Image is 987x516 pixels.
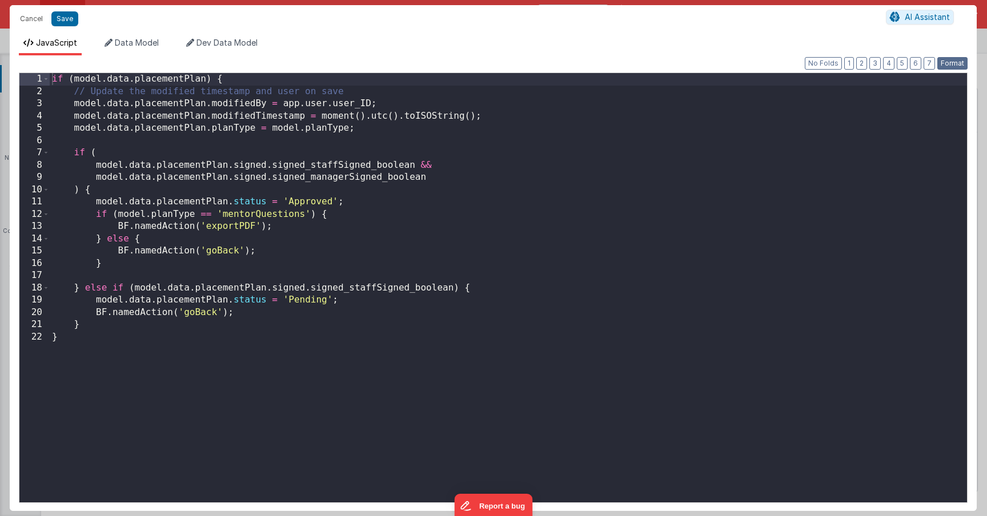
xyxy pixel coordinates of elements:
div: 19 [19,294,50,307]
button: 7 [924,57,935,70]
div: 6 [19,135,50,147]
div: 15 [19,245,50,257]
div: 16 [19,257,50,270]
div: 12 [19,208,50,221]
div: 11 [19,196,50,208]
button: Save [51,11,78,26]
div: 5 [19,122,50,135]
span: AI Assistant [905,12,950,22]
button: No Folds [805,57,842,70]
div: 14 [19,233,50,245]
div: 9 [19,171,50,184]
div: 20 [19,307,50,319]
button: 3 [869,57,881,70]
div: 1 [19,73,50,86]
div: 2 [19,86,50,98]
span: Dev Data Model [196,38,258,47]
div: 18 [19,282,50,295]
button: 6 [910,57,921,70]
span: Data Model [115,38,159,47]
button: 5 [897,57,908,70]
div: 17 [19,269,50,282]
span: JavaScript [36,38,77,47]
div: 8 [19,159,50,172]
button: 2 [856,57,867,70]
div: 7 [19,147,50,159]
div: 4 [19,110,50,123]
div: 22 [19,331,50,344]
button: 1 [844,57,854,70]
div: 13 [19,220,50,233]
button: Cancel [14,11,49,27]
button: 4 [883,57,894,70]
div: 10 [19,184,50,196]
button: Format [937,57,968,70]
button: AI Assistant [886,10,954,25]
div: 21 [19,319,50,331]
div: 3 [19,98,50,110]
